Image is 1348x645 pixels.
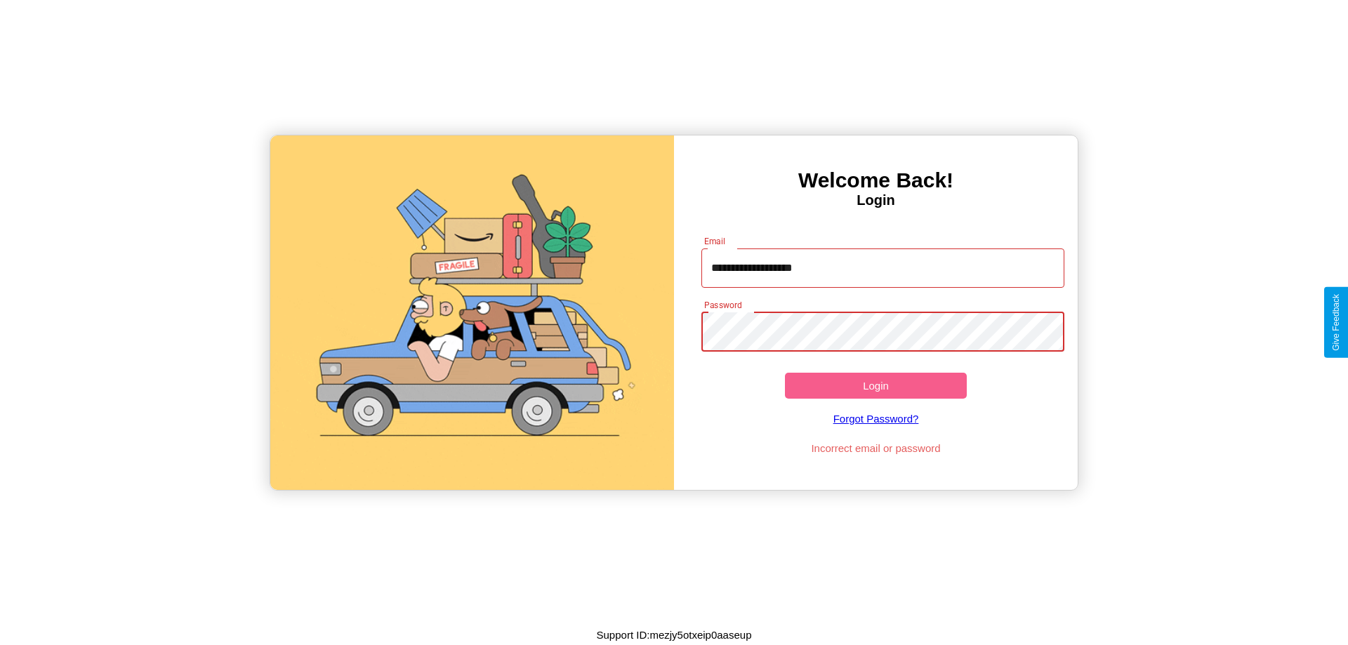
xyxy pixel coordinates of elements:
[597,625,752,644] p: Support ID: mezjy5otxeip0aaseup
[674,168,1078,192] h3: Welcome Back!
[704,235,726,247] label: Email
[694,399,1058,439] a: Forgot Password?
[270,135,674,490] img: gif
[694,439,1058,458] p: Incorrect email or password
[674,192,1078,208] h4: Login
[704,299,741,311] label: Password
[1331,294,1341,351] div: Give Feedback
[785,373,967,399] button: Login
